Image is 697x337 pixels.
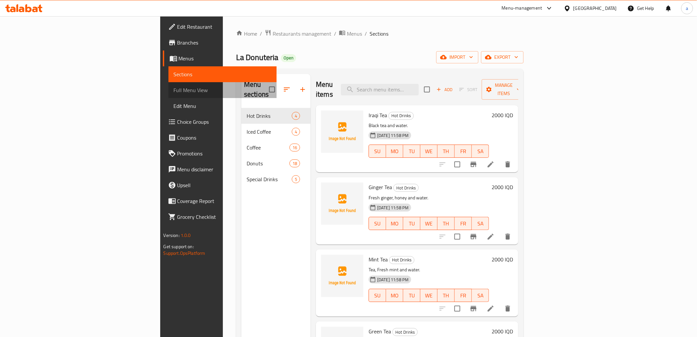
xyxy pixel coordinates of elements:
[466,301,481,317] button: Branch-specific-item
[394,184,418,192] span: Hot Drinks
[247,144,289,152] div: Coffee
[241,171,311,187] div: Special Drinks5
[436,86,453,93] span: Add
[440,147,452,156] span: TH
[247,159,289,167] span: Donuts
[438,289,455,302] button: TH
[265,83,279,96] span: Select all sections
[500,301,516,317] button: delete
[370,30,388,38] span: Sections
[369,110,387,120] span: Iraqi Tea
[492,255,513,264] h6: 2000 IQD
[406,219,418,228] span: TU
[163,19,277,35] a: Edit Restaurant
[163,146,277,161] a: Promotions
[181,231,191,240] span: 1.0.0
[289,144,300,152] div: items
[241,155,311,171] div: Donuts18
[292,112,300,120] div: items
[347,30,362,38] span: Menus
[500,156,516,172] button: delete
[375,205,411,211] span: [DATE] 11:58 PM
[281,54,296,62] div: Open
[455,217,472,230] button: FR
[273,30,331,38] span: Restaurants management
[436,51,478,63] button: import
[482,79,526,100] button: Manage items
[289,159,300,167] div: items
[457,147,469,156] span: FR
[321,255,363,297] img: Mint Tea
[177,150,271,157] span: Promotions
[389,256,414,264] div: Hot Drinks
[474,147,486,156] span: SA
[393,328,417,336] span: Hot Drinks
[365,30,367,38] li: /
[487,233,495,241] a: Edit menu item
[369,254,388,264] span: Mint Tea
[450,230,464,244] span: Select to update
[450,302,464,316] span: Select to update
[434,84,455,95] span: Add item
[241,105,311,190] nav: Menu sections
[389,112,413,119] span: Hot Drinks
[474,219,486,228] span: SA
[163,130,277,146] a: Coupons
[502,4,542,12] div: Menu-management
[163,177,277,193] a: Upsell
[455,145,472,158] button: FR
[177,181,271,189] span: Upsell
[487,81,521,98] span: Manage items
[265,29,331,38] a: Restaurants management
[686,5,688,12] span: a
[389,256,414,264] span: Hot Drinks
[440,291,452,300] span: TH
[174,70,271,78] span: Sections
[369,217,386,230] button: SU
[164,249,205,257] a: Support.OpsPlatform
[472,145,489,158] button: SA
[168,82,277,98] a: Full Menu View
[455,84,482,95] span: Select section first
[247,128,292,136] span: Iced Coffee
[420,83,434,96] span: Select section
[179,54,271,62] span: Menus
[389,147,401,156] span: MO
[389,291,401,300] span: MO
[369,145,386,158] button: SU
[423,291,435,300] span: WE
[321,111,363,153] img: Iraqi Tea
[457,291,469,300] span: FR
[292,175,300,183] div: items
[177,23,271,31] span: Edit Restaurant
[279,82,295,97] span: Sort sections
[472,289,489,302] button: SA
[434,84,455,95] button: Add
[455,289,472,302] button: FR
[487,305,495,313] a: Edit menu item
[369,121,489,130] p: Black tea and water.
[295,82,311,97] button: Add section
[393,184,419,192] div: Hot Drinks
[316,80,333,99] h2: Menu items
[369,289,386,302] button: SU
[241,124,311,140] div: Iced Coffee4
[403,217,420,230] button: TU
[492,111,513,120] h6: 2000 IQD
[334,30,336,38] li: /
[438,217,455,230] button: TH
[369,266,489,274] p: Tea, Fresh mint and water.
[339,29,362,38] a: Menus
[386,289,403,302] button: MO
[438,145,455,158] button: TH
[375,132,411,139] span: [DATE] 11:58 PM
[247,112,292,120] span: Hot Drinks
[163,193,277,209] a: Coverage Report
[441,53,473,61] span: import
[163,35,277,51] a: Branches
[247,175,292,183] div: Special Drinks
[177,134,271,142] span: Coupons
[420,289,438,302] button: WE
[163,51,277,66] a: Menus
